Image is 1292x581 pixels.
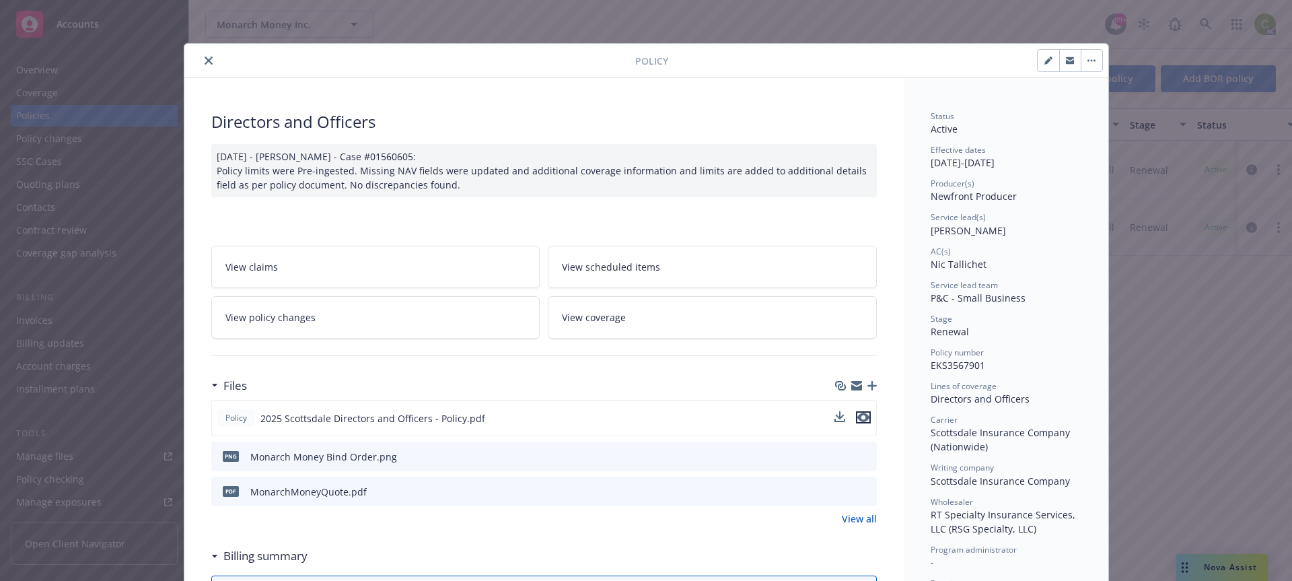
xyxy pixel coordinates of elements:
span: Nic Tallichet [931,258,986,271]
span: AC(s) [931,246,951,257]
span: pdf [223,486,239,496]
span: View claims [225,260,278,274]
button: download file [834,411,845,422]
span: Service lead team [931,279,998,291]
button: preview file [856,411,871,425]
span: EKS3567901 [931,359,985,372]
a: View claims [211,246,540,288]
button: download file [834,411,845,425]
a: View scheduled items [548,246,877,288]
a: View policy changes [211,296,540,339]
span: Scottsdale Insurance Company [931,475,1070,487]
span: Producer(s) [931,178,974,189]
span: - [931,556,934,569]
span: Service lead(s) [931,211,986,223]
button: close [201,53,217,69]
span: Status [931,110,954,122]
h3: Billing summary [223,547,308,565]
div: Monarch Money Bind Order.png [250,450,397,464]
span: Policy [635,54,668,68]
span: Stage [931,313,952,324]
div: MonarchMoneyQuote.pdf [250,485,367,499]
span: [PERSON_NAME] [931,224,1006,237]
span: png [223,451,239,461]
span: Effective dates [931,144,986,156]
div: Directors and Officers [211,110,877,133]
span: Policy [223,412,250,424]
button: preview file [859,485,871,499]
span: Carrier [931,414,958,425]
span: RT Specialty Insurance Services, LLC (RSG Specialty, LLC) [931,508,1078,535]
div: [DATE] - [DATE] [931,144,1081,170]
span: Writing company [931,462,994,473]
span: Policy number [931,347,984,358]
span: Newfront Producer [931,190,1017,203]
span: Wholesaler [931,496,973,508]
button: preview file [859,450,871,464]
div: [DATE] - [PERSON_NAME] - Case #01560605: Policy limits were Pre-ingested. Missing NAV fields were... [211,144,877,197]
button: download file [838,450,849,464]
span: View coverage [562,310,626,324]
span: Renewal [931,325,969,338]
div: Files [211,377,247,395]
button: download file [838,485,849,499]
span: Scottsdale Insurance Company (Nationwide) [931,426,1073,453]
span: View policy changes [225,310,316,324]
h3: Files [223,377,247,395]
a: View all [842,512,877,526]
span: Program administrator [931,544,1017,555]
span: Lines of coverage [931,380,997,392]
div: Billing summary [211,547,308,565]
span: 2025 Scottsdale Directors and Officers - Policy.pdf [260,411,485,425]
span: View scheduled items [562,260,660,274]
a: View coverage [548,296,877,339]
div: Directors and Officers [931,392,1081,406]
span: Active [931,123,958,135]
span: P&C - Small Business [931,292,1026,304]
button: preview file [856,411,871,423]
